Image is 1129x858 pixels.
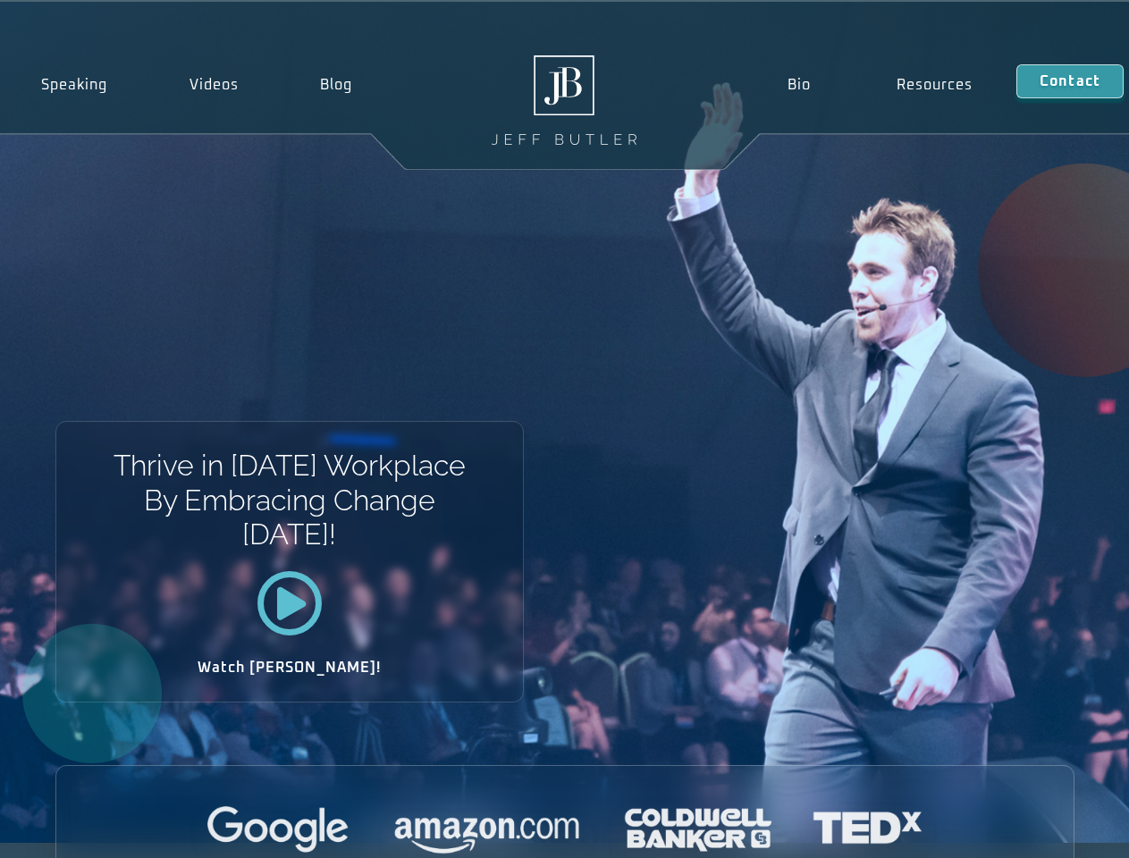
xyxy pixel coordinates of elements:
a: Resources [854,64,1016,105]
a: Bio [744,64,854,105]
h1: Thrive in [DATE] Workplace By Embracing Change [DATE]! [112,449,467,551]
nav: Menu [744,64,1015,105]
span: Contact [1040,74,1100,88]
a: Contact [1016,64,1124,98]
a: Blog [279,64,393,105]
a: Videos [148,64,280,105]
h2: Watch [PERSON_NAME]! [119,660,460,675]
